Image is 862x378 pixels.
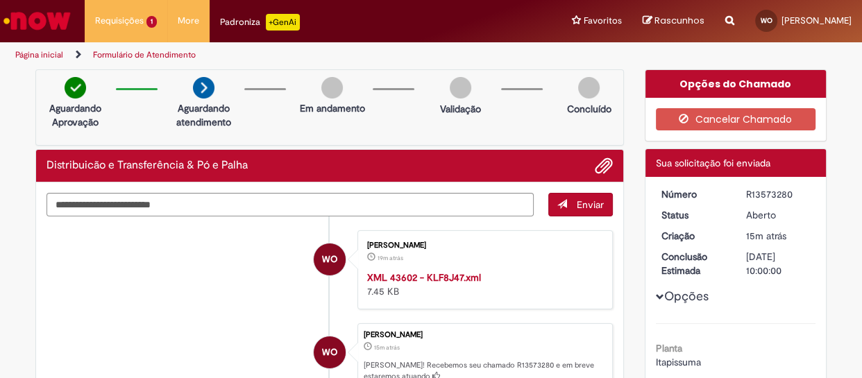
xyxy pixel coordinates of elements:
img: arrow-next.png [193,77,214,98]
time: 27/09/2025 20:06:56 [746,230,786,242]
img: check-circle-green.png [65,77,86,98]
div: Walter Oliveira [314,336,346,368]
a: XML 43602 - KLF8J47.xml [367,271,481,284]
a: Rascunhos [643,15,704,28]
span: More [178,14,199,28]
time: 27/09/2025 20:06:56 [374,343,400,352]
div: [DATE] 10:00:00 [746,250,811,277]
span: Rascunhos [654,14,704,27]
button: Cancelar Chamado [656,108,816,130]
span: WO [322,336,337,369]
img: img-circle-grey.png [321,77,343,98]
time: 27/09/2025 20:02:26 [378,254,403,262]
ul: Trilhas de página [10,42,564,68]
h2: Distribuicão e Transferência & Pó e Palha Histórico de tíquete [47,160,248,172]
img: img-circle-grey.png [578,77,600,98]
span: 15m atrás [374,343,400,352]
p: Aguardando atendimento [170,101,237,129]
img: img-circle-grey.png [450,77,471,98]
div: 7.45 KB [367,270,598,298]
img: ServiceNow [1,7,73,35]
div: [PERSON_NAME] [364,331,605,339]
div: 27/09/2025 20:06:56 [746,229,811,243]
span: Enviar [577,198,604,211]
span: Sua solicitação foi enviada [656,157,770,169]
dt: Número [651,187,736,201]
span: Favoritos [584,14,622,28]
div: Walter Oliveira [314,243,346,275]
p: Aguardando Aprovação [42,101,109,129]
b: Planta [656,342,682,354]
span: Requisições [95,14,144,28]
dt: Conclusão Estimada [651,250,736,277]
span: Itapissuma [656,356,701,368]
div: [PERSON_NAME] [367,241,598,250]
p: Em andamento [300,101,365,115]
dt: Criação [651,229,736,243]
button: Enviar [548,193,613,216]
div: Opções do Chamado [645,70,827,98]
span: 1 [146,16,157,28]
textarea: Digite sua mensagem aqui... [47,193,534,216]
span: WO [761,16,772,25]
div: R13573280 [746,187,811,201]
button: Adicionar anexos [595,157,613,175]
span: 19m atrás [378,254,403,262]
p: Concluído [567,102,611,116]
dt: Status [651,208,736,222]
span: 15m atrás [746,230,786,242]
p: +GenAi [266,14,300,31]
span: WO [322,243,337,276]
a: Página inicial [15,49,63,60]
div: Padroniza [220,14,300,31]
div: Aberto [746,208,811,222]
a: Formulário de Atendimento [93,49,196,60]
span: [PERSON_NAME] [781,15,852,26]
p: Validação [440,102,481,116]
